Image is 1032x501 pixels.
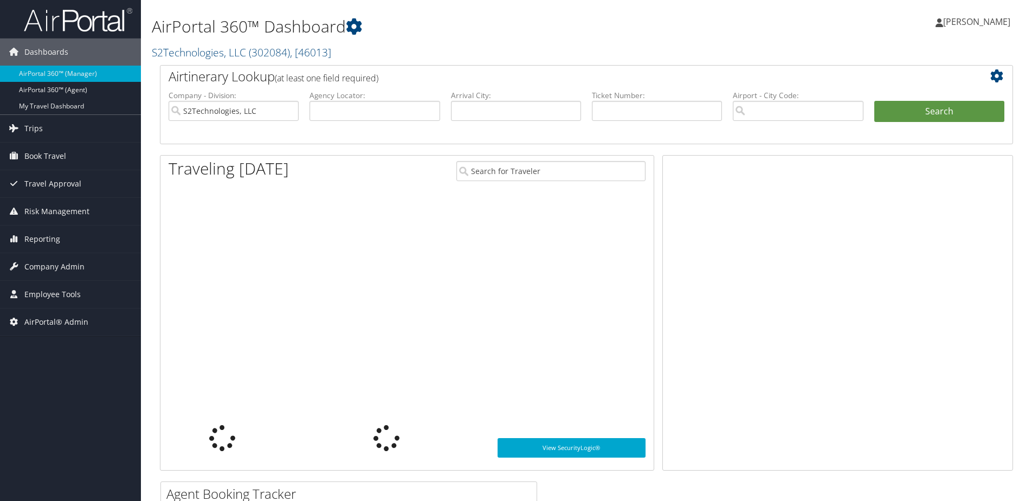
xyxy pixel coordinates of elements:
label: Arrival City: [451,90,581,101]
h2: Airtinerary Lookup [169,67,933,86]
span: Risk Management [24,198,89,225]
a: [PERSON_NAME] [936,5,1021,38]
span: (at least one field required) [275,72,378,84]
span: Travel Approval [24,170,81,197]
h1: AirPortal 360™ Dashboard [152,15,731,38]
button: Search [874,101,1004,123]
span: Reporting [24,226,60,253]
span: Trips [24,115,43,142]
a: S2Technologies, LLC [152,45,331,60]
span: Employee Tools [24,281,81,308]
span: Book Travel [24,143,66,170]
label: Ticket Number: [592,90,722,101]
h1: Traveling [DATE] [169,157,289,180]
span: ( 302084 ) [249,45,290,60]
span: Company Admin [24,253,85,280]
label: Company - Division: [169,90,299,101]
span: AirPortal® Admin [24,309,88,336]
span: , [ 46013 ] [290,45,331,60]
a: View SecurityLogic® [498,438,646,458]
input: Search for Traveler [456,161,646,181]
span: [PERSON_NAME] [943,16,1010,28]
label: Agency Locator: [309,90,440,101]
label: Airport - City Code: [733,90,863,101]
span: Dashboards [24,38,68,66]
img: airportal-logo.png [24,7,132,33]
